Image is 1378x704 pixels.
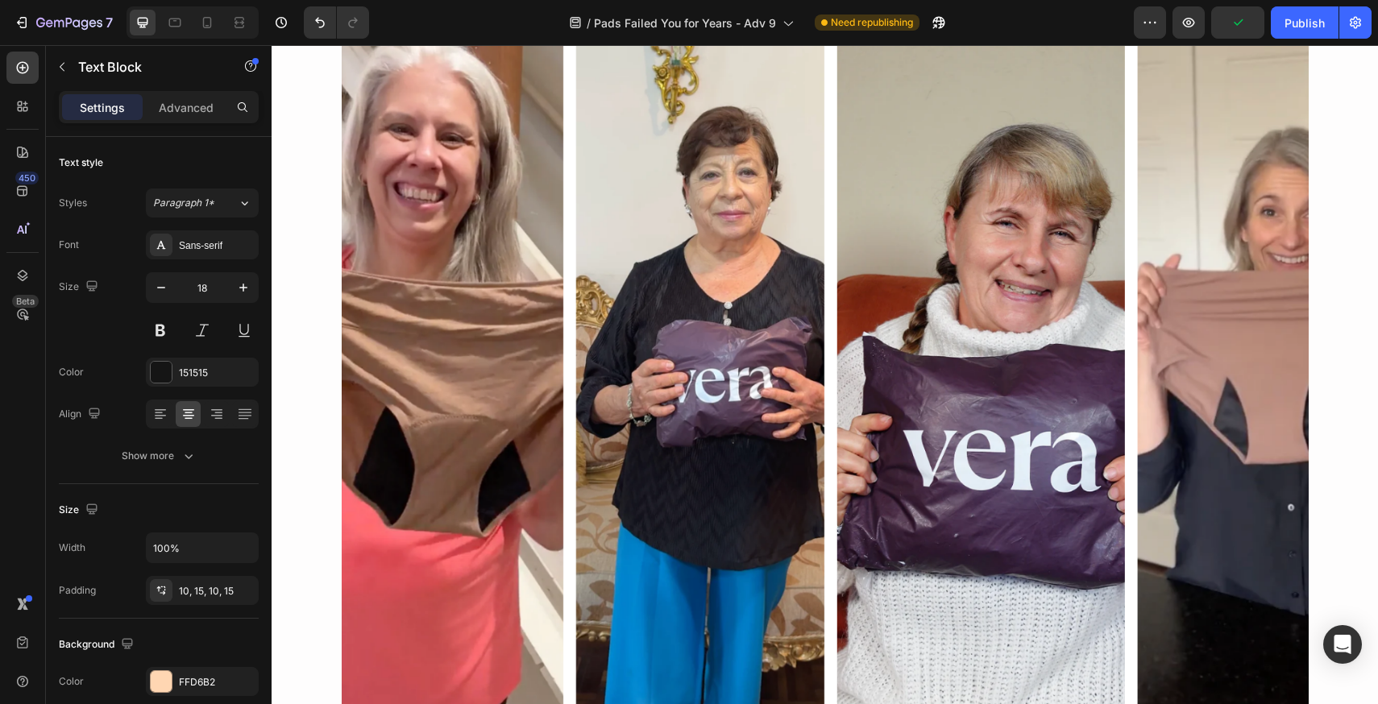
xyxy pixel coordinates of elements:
[59,634,137,656] div: Background
[146,188,259,217] button: Paragraph 1*
[272,45,1378,704] iframe: Design area
[59,674,84,689] div: Color
[153,196,214,210] span: Paragraph 1*
[159,99,214,116] p: Advanced
[59,365,84,379] div: Color
[147,533,258,562] input: Auto
[59,155,103,170] div: Text style
[78,57,215,77] p: Text Block
[179,675,255,690] div: FFD6B2
[304,6,369,39] div: Undo/Redo
[587,14,591,31] span: /
[80,99,125,116] p: Settings
[179,366,255,380] div: 151515
[1323,625,1362,664] div: Open Intercom Messenger
[12,295,39,308] div: Beta
[6,6,120,39] button: 7
[59,196,87,210] div: Styles
[1285,14,1325,31] div: Publish
[122,448,197,464] div: Show more
[59,540,85,555] div: Width
[179,584,255,598] div: 10, 15, 10, 15
[831,15,913,30] span: Need republishing
[59,499,102,521] div: Size
[59,238,79,252] div: Font
[594,14,776,31] span: Pads Failed You for Years - Adv 9
[59,441,259,470] button: Show more
[59,276,102,298] div: Size
[59,404,104,425] div: Align
[179,238,255,253] div: Sans-serif
[1271,6,1339,39] button: Publish
[59,583,96,598] div: Padding
[106,13,113,32] p: 7
[15,172,39,184] div: 450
